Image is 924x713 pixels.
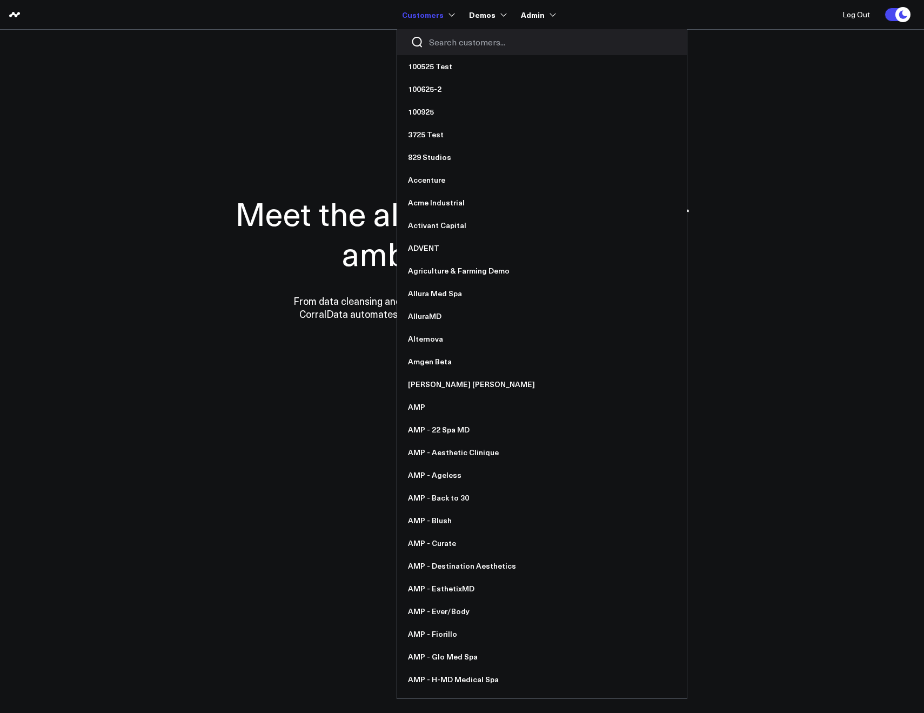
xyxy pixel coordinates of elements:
a: AMP - Ageless [397,464,687,487]
a: Alternova [397,328,687,350]
a: 3725 Test [397,123,687,146]
a: AMP [397,396,687,418]
a: Allura Med Spa [397,282,687,305]
a: AMP - H-MD Medical Spa [397,668,687,691]
a: ADVENT [397,237,687,259]
a: Amgen Beta [397,350,687,373]
a: AMP - Destination Aesthetics [397,555,687,577]
a: [PERSON_NAME] [PERSON_NAME] [397,373,687,396]
a: 100925 [397,101,687,123]
a: Activant Capital [397,214,687,237]
a: Customers [402,5,453,24]
a: AMP - Glo Med Spa [397,645,687,668]
a: Accenture [397,169,687,191]
a: AMP - Curate [397,532,687,555]
a: AMP - Aesthetic Clinique [397,441,687,464]
a: 829 Studios [397,146,687,169]
a: 100525 Test [397,55,687,78]
a: AMP - 22 Spa MD [397,418,687,441]
button: Search customers button [411,36,424,49]
a: AMP - Ever/Body [397,600,687,623]
a: AMP - Fiorillo [397,623,687,645]
a: Agriculture & Farming Demo [397,259,687,282]
a: AMP - Back to 30 [397,487,687,509]
a: Admin [521,5,554,24]
a: AMP - EsthetixMD [397,577,687,600]
a: 100625-2 [397,78,687,101]
a: Demos [469,5,505,24]
p: From data cleansing and integration to personalized dashboards and insights, CorralData automates... [270,295,654,321]
a: AMP - Blush [397,509,687,532]
a: Acme Industrial [397,191,687,214]
a: AlluraMD [397,305,687,328]
input: Search customers input [429,36,673,48]
h1: Meet the all-in-one data hub for ambitious teams [197,193,727,273]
